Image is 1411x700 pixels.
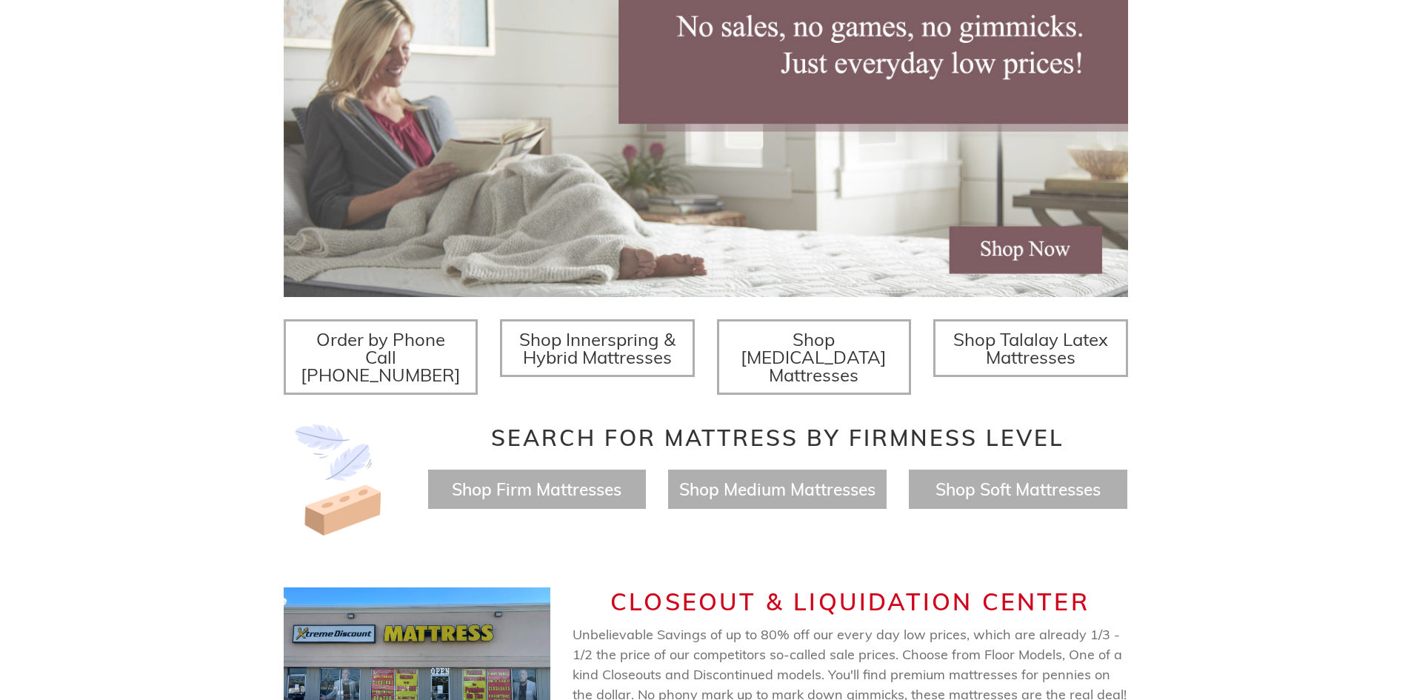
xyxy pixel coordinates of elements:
a: Shop Innerspring & Hybrid Mattresses [500,319,695,377]
span: Shop Innerspring & Hybrid Mattresses [519,328,676,368]
span: Search for Mattress by Firmness Level [491,424,1064,452]
a: Shop Soft Mattresses [935,479,1101,500]
span: Shop [MEDICAL_DATA] Mattresses [741,328,887,386]
a: Shop Medium Mattresses [679,479,875,500]
a: Order by Phone Call [PHONE_NUMBER] [284,319,478,395]
a: Shop Talalay Latex Mattresses [933,319,1128,377]
a: Shop Firm Mattresses [452,479,621,500]
span: Order by Phone Call [PHONE_NUMBER] [301,328,461,386]
span: CLOSEOUT & LIQUIDATION CENTER [610,587,1090,616]
img: Image-of-brick- and-feather-representing-firm-and-soft-feel [284,424,395,536]
a: Shop [MEDICAL_DATA] Mattresses [717,319,912,395]
span: Shop Talalay Latex Mattresses [953,328,1108,368]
